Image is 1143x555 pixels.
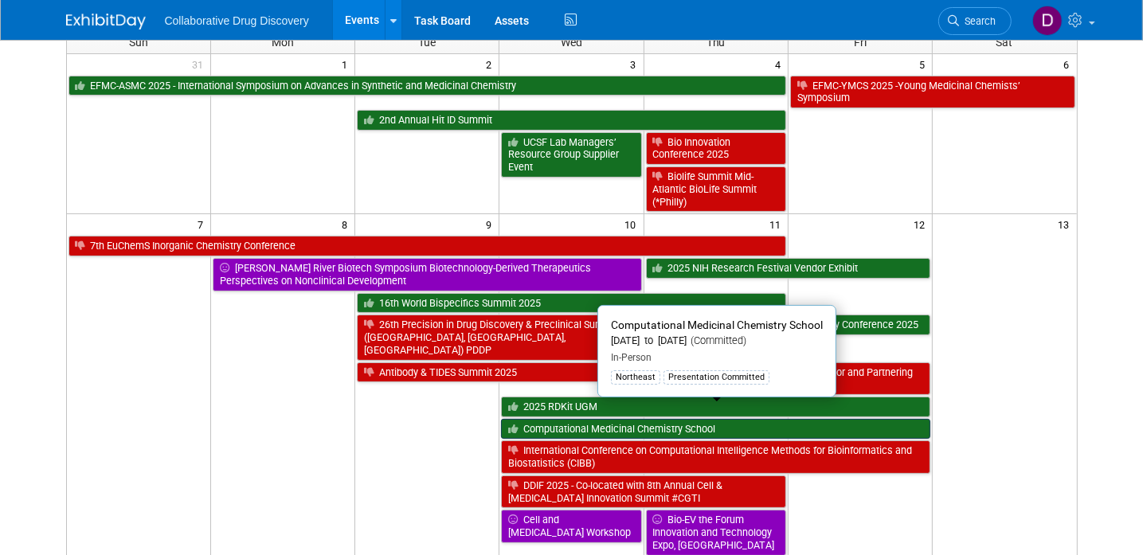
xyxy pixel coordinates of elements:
[912,214,932,234] span: 12
[501,132,641,178] a: UCSF Lab Managers’ Resource Group Supplier Event
[663,370,769,385] div: Presentation Committed
[773,54,788,74] span: 4
[960,15,996,27] span: Search
[854,36,867,49] span: Fri
[66,14,146,29] img: ExhibitDay
[611,319,823,331] span: Computational Medicinal Chemistry School
[918,54,932,74] span: 5
[646,132,786,165] a: Bio Innovation Conference 2025
[646,166,786,212] a: Biolife Summit Mid-Atlantic BioLife Summit (*Philly)
[418,36,436,49] span: Tue
[69,236,786,256] a: 7th EuChemS Inorganic Chemistry Conference
[561,36,582,49] span: Wed
[357,362,641,383] a: Antibody & TIDES Summit 2025
[165,14,309,27] span: Collaborative Drug Discovery
[611,334,823,348] div: [DATE] to [DATE]
[501,510,641,542] a: Cell and [MEDICAL_DATA] Workshop
[1063,54,1077,74] span: 6
[272,36,294,49] span: Mon
[768,214,788,234] span: 11
[190,54,210,74] span: 31
[196,214,210,234] span: 7
[611,370,660,385] div: Northeast
[611,352,652,363] span: In-Person
[996,36,1013,49] span: Sat
[1057,214,1077,234] span: 13
[357,293,785,314] a: 16th World Bispecifics Summit 2025
[501,397,930,417] a: 2025 RDKit UGM
[707,36,726,49] span: Thu
[938,7,1012,35] a: Search
[624,214,644,234] span: 10
[646,510,786,555] a: Bio-EV the Forum Innovation and Technology Expo, [GEOGRAPHIC_DATA]
[629,54,644,74] span: 3
[501,440,930,473] a: International Conference on Computational Intelligence Methods for Bioinformatics and Biostatisti...
[501,419,930,440] a: Computational Medicinal Chemistry School
[501,475,785,508] a: DDIF 2025 - Co-located with 8th Annual Cell & [MEDICAL_DATA] Innovation Summit #CGTI
[357,110,785,131] a: 2nd Annual Hit ID Summit
[687,334,746,346] span: (Committed)
[646,258,930,279] a: 2025 NIH Research Festival Vendor Exhibit
[69,76,786,96] a: EFMC-ASMC 2025 - International Symposium on Advances in Synthetic and Medicinal Chemistry
[484,54,499,74] span: 2
[213,258,641,291] a: [PERSON_NAME] River Biotech Symposium Biotechnology-Derived Therapeutics Perspectives on Nonclini...
[340,214,354,234] span: 8
[357,315,641,360] a: 26th Precision in Drug Discovery & Preclinical Summit ([GEOGRAPHIC_DATA], [GEOGRAPHIC_DATA], [GEO...
[790,76,1075,108] a: EFMC-YMCS 2025 -Young Medicinal Chemists’ Symposium
[484,214,499,234] span: 9
[340,54,354,74] span: 1
[1032,6,1063,36] img: Daniel Castro
[129,36,148,49] span: Sun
